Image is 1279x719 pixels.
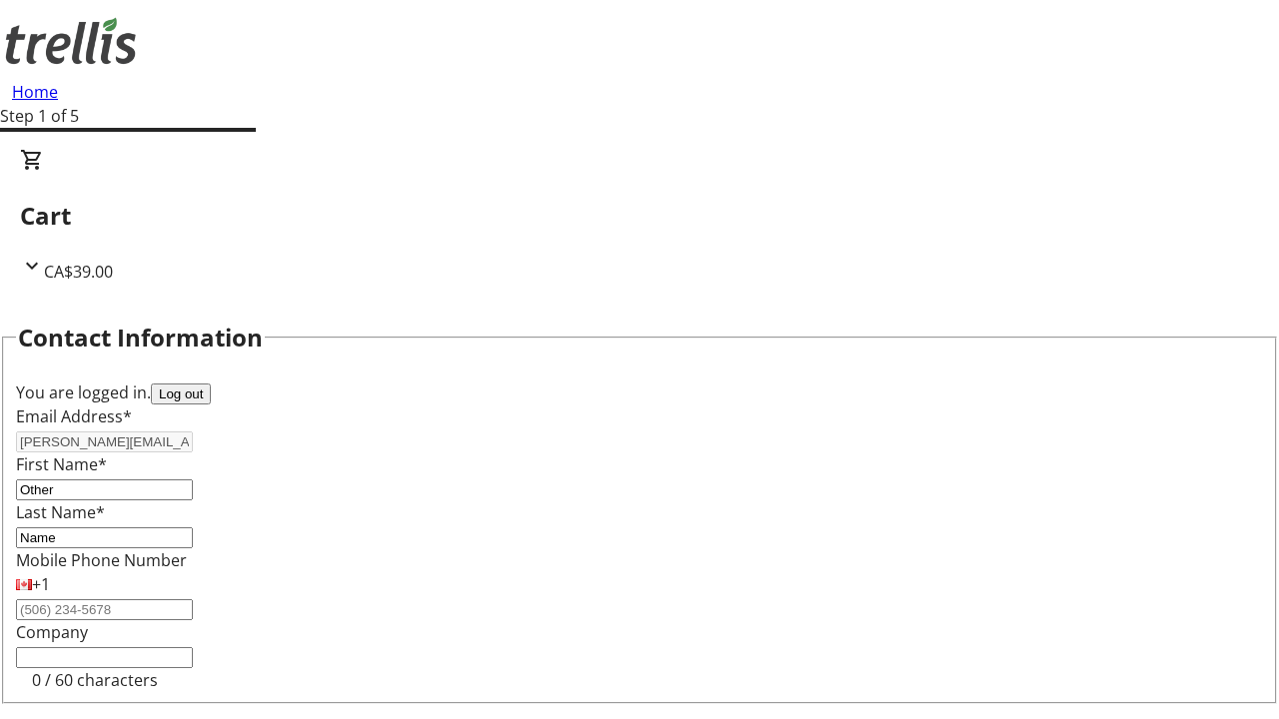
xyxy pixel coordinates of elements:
[20,148,1259,284] div: CartCA$39.00
[16,453,107,475] label: First Name*
[151,383,211,404] button: Log out
[18,320,263,356] h2: Contact Information
[16,501,105,523] label: Last Name*
[20,198,1259,234] h2: Cart
[16,599,193,620] input: (506) 234-5678
[16,621,88,643] label: Company
[44,261,113,283] span: CA$39.00
[16,405,132,427] label: Email Address*
[32,669,158,691] tr-character-limit: 0 / 60 characters
[16,549,187,571] label: Mobile Phone Number
[16,380,1263,404] div: You are logged in.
